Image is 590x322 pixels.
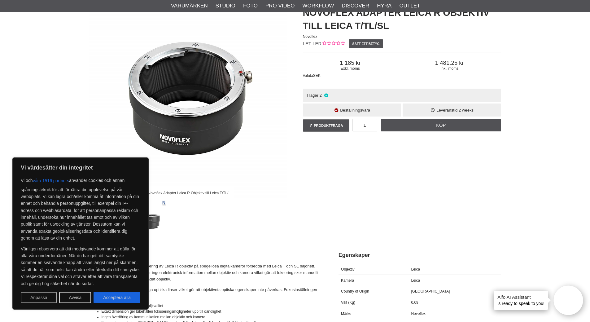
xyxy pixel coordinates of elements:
[321,41,345,47] div: Kundbetyg: 0
[459,108,474,112] span: 2 weeks
[411,289,450,293] span: [GEOGRAPHIC_DATA]
[411,267,420,271] span: Leica
[102,314,323,320] li: Ingen överföring av kommunikation mellan objektiv och kamera
[307,93,318,98] span: I lager
[21,245,140,287] p: Vänligen observera att ditt medgivande kommer att gälla för alla våra underdomäner. När du har ge...
[398,60,501,66] span: 1 481.25
[102,309,323,314] li: Exakt dimension ger bibehållen fokuseringsmöjligheter upp till oändlighet
[341,278,354,283] span: Kamera
[398,66,501,71] span: Inkl. moms
[320,93,322,98] span: 2
[94,292,140,303] button: Acceptera alla
[302,2,334,10] a: Workflow
[89,287,323,300] p: Novoflex Adapter LET/LER har inga optiska linser vilket gör att objektivets optiska egenskaper in...
[303,60,398,66] span: 1 185
[313,73,321,78] span: SEK
[21,164,140,171] p: Vi värdesätter din integritet
[102,303,323,309] li: Mycket hög material och detaljkvalitet
[303,6,501,32] h1: Novoflex Adapter Leica R Objektiv till Leica T/TL/SL
[381,119,501,131] a: Köp
[12,157,149,310] div: Vi värdesätter din integritet
[411,311,426,316] span: Novoflex
[399,2,420,10] a: Outlet
[341,300,355,305] span: Vikt (Kg)
[341,311,351,316] span: Märke
[303,41,322,46] span: LET-LER
[436,108,457,112] span: Leveranstid
[342,2,369,10] a: Discover
[21,292,57,303] button: Anpassa
[494,291,548,310] div: is ready to speak to you!
[243,2,258,10] a: Foto
[497,294,544,300] h4: Aifo AI Assistant
[341,289,369,293] span: Country of Origin
[349,39,383,48] a: Sätt ett betyg
[303,73,313,78] span: Valuta
[265,2,295,10] a: Pro Video
[89,251,323,259] h2: Beskrivning
[411,300,418,305] span: 0.09
[411,278,420,283] span: Leica
[339,251,501,259] h2: Egenskaper
[340,108,370,112] span: Beställningsvara
[341,267,354,271] span: Objektiv
[377,2,391,10] a: Hyra
[303,119,349,132] a: Produktfråga
[33,175,69,186] button: våra 1516 partners
[303,66,398,71] span: Exkl. moms
[216,2,235,10] a: Studio
[21,175,140,242] p: Vi och använder cookies och annan spårningsteknik för att förbättra din upplevelse på vår webbpla...
[89,263,323,282] p: Novoflex objektivadapter för montering av Leica R objektiv på spegellösa digitalkameror försedda ...
[143,187,234,198] div: Novoflex Adapter Leica R Objektiv till Leica T/TL/
[303,34,317,39] span: Novoflex
[59,292,91,303] button: Avvisa
[171,2,208,10] a: Varumärken
[323,93,329,98] i: I lager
